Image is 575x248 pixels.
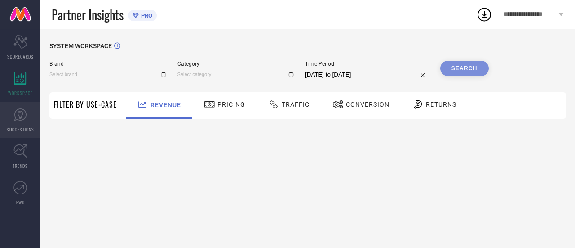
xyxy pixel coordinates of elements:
input: Select brand [49,70,166,79]
span: Time Period [305,61,429,67]
span: WORKSPACE [8,90,33,96]
span: SYSTEM WORKSPACE [49,42,112,50]
span: Returns [426,101,456,108]
span: Partner Insights [52,5,124,24]
span: Brand [49,61,166,67]
span: Conversion [346,101,389,108]
span: FWD [16,199,25,206]
span: Pricing [217,101,245,108]
span: Traffic [282,101,310,108]
span: Revenue [150,101,181,108]
span: SUGGESTIONS [7,126,34,133]
input: Select time period [305,69,429,80]
span: TRENDS [13,162,28,169]
span: Category [177,61,294,67]
span: SCORECARDS [7,53,34,60]
span: Filter By Use-Case [54,99,117,110]
input: Select category [177,70,294,79]
span: PRO [139,12,152,19]
div: Open download list [476,6,492,23]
